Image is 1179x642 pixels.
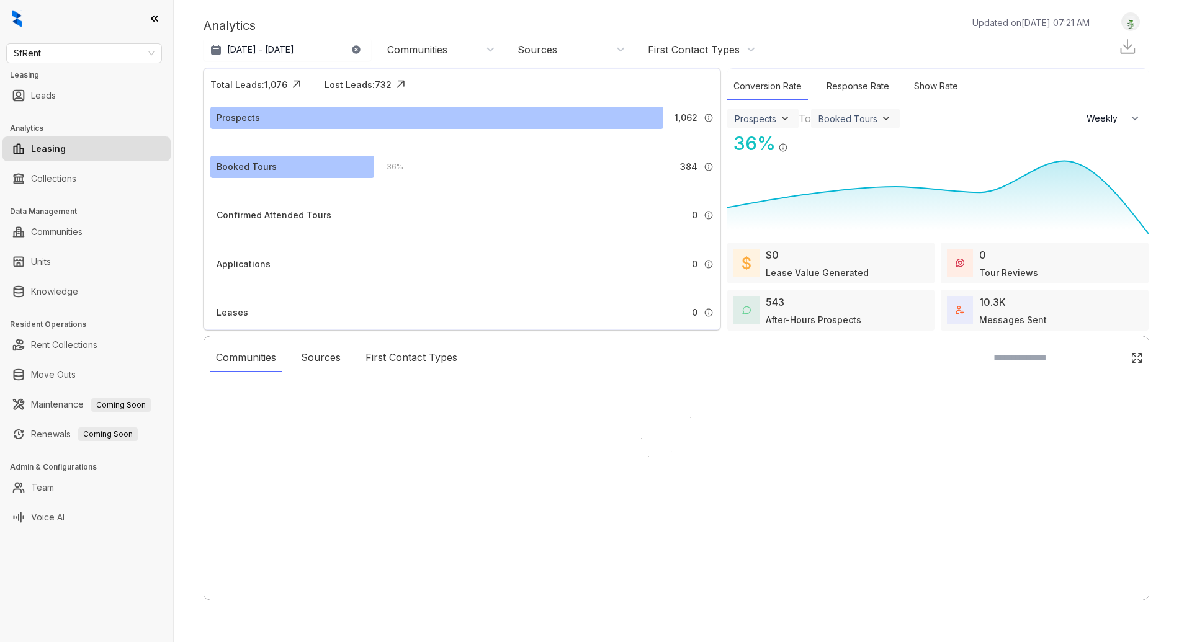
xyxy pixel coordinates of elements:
[1105,352,1115,363] img: SearchIcon
[31,362,76,387] a: Move Outs
[2,422,171,447] li: Renewals
[10,69,173,81] h3: Leasing
[972,16,1090,29] p: Updated on [DATE] 07:21 AM
[2,166,171,191] li: Collections
[217,160,277,174] div: Booked Tours
[979,313,1047,326] div: Messages Sent
[779,112,791,125] img: ViewFilterArrow
[10,123,173,134] h3: Analytics
[31,332,97,357] a: Rent Collections
[14,44,155,63] span: SfRent
[1079,107,1149,130] button: Weekly
[10,319,173,330] h3: Resident Operations
[31,136,66,161] a: Leasing
[766,313,861,326] div: After-Hours Prospects
[2,220,171,244] li: Communities
[12,10,22,27] img: logo
[204,16,256,35] p: Analytics
[692,208,697,222] span: 0
[727,73,808,100] div: Conversion Rate
[359,344,464,372] div: First Contact Types
[2,475,171,500] li: Team
[680,160,697,174] span: 384
[1118,37,1137,56] img: Download
[295,344,347,372] div: Sources
[518,43,557,56] div: Sources
[31,220,83,244] a: Communities
[387,43,447,56] div: Communities
[325,78,392,91] div: Lost Leads: 732
[692,306,697,319] span: 0
[742,306,751,315] img: AfterHoursConversations
[31,475,54,500] a: Team
[979,247,986,262] div: 0
[778,143,788,153] img: Info
[704,210,714,220] img: Info
[210,344,282,372] div: Communities
[880,112,892,125] img: ViewFilterArrow
[704,113,714,123] img: Info
[908,73,964,100] div: Show Rate
[10,206,173,217] h3: Data Management
[2,332,171,357] li: Rent Collections
[820,73,895,100] div: Response Rate
[1122,16,1139,29] img: UserAvatar
[210,78,287,91] div: Total Leads: 1,076
[799,111,811,126] div: To
[287,75,306,94] img: Click Icon
[31,249,51,274] a: Units
[727,130,776,158] div: 36 %
[1131,352,1143,364] img: Click Icon
[227,43,294,56] p: [DATE] - [DATE]
[91,398,151,412] span: Coming Soon
[2,249,171,274] li: Units
[374,160,403,174] div: 36 %
[675,111,697,125] span: 1,062
[392,75,410,94] img: Click Icon
[31,83,56,108] a: Leads
[648,43,740,56] div: First Contact Types
[2,136,171,161] li: Leasing
[2,505,171,530] li: Voice AI
[956,259,964,267] img: TourReviews
[788,132,807,150] img: Click Icon
[217,111,260,125] div: Prospects
[78,427,138,441] span: Coming Soon
[31,166,76,191] a: Collections
[704,259,714,269] img: Info
[217,306,248,319] div: Leases
[692,257,697,271] span: 0
[204,38,371,61] button: [DATE] - [DATE]
[2,83,171,108] li: Leads
[956,306,964,314] img: TotalFum
[10,461,173,473] h3: Admin & Configurations
[766,247,779,262] div: $0
[217,257,271,271] div: Applications
[979,266,1038,279] div: Tour Reviews
[31,505,65,530] a: Voice AI
[766,295,784,310] div: 543
[735,114,776,124] div: Prospects
[979,295,1006,310] div: 10.3K
[217,208,331,222] div: Confirmed Attended Tours
[704,308,714,318] img: Info
[704,162,714,172] img: Info
[766,266,869,279] div: Lease Value Generated
[742,256,751,270] img: LeaseValue
[655,504,699,516] div: Loading...
[31,279,78,304] a: Knowledge
[2,392,171,417] li: Maintenance
[614,380,738,504] img: Loader
[31,422,138,447] a: RenewalsComing Soon
[2,362,171,387] li: Move Outs
[818,114,877,124] div: Booked Tours
[2,279,171,304] li: Knowledge
[1087,112,1124,125] span: Weekly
